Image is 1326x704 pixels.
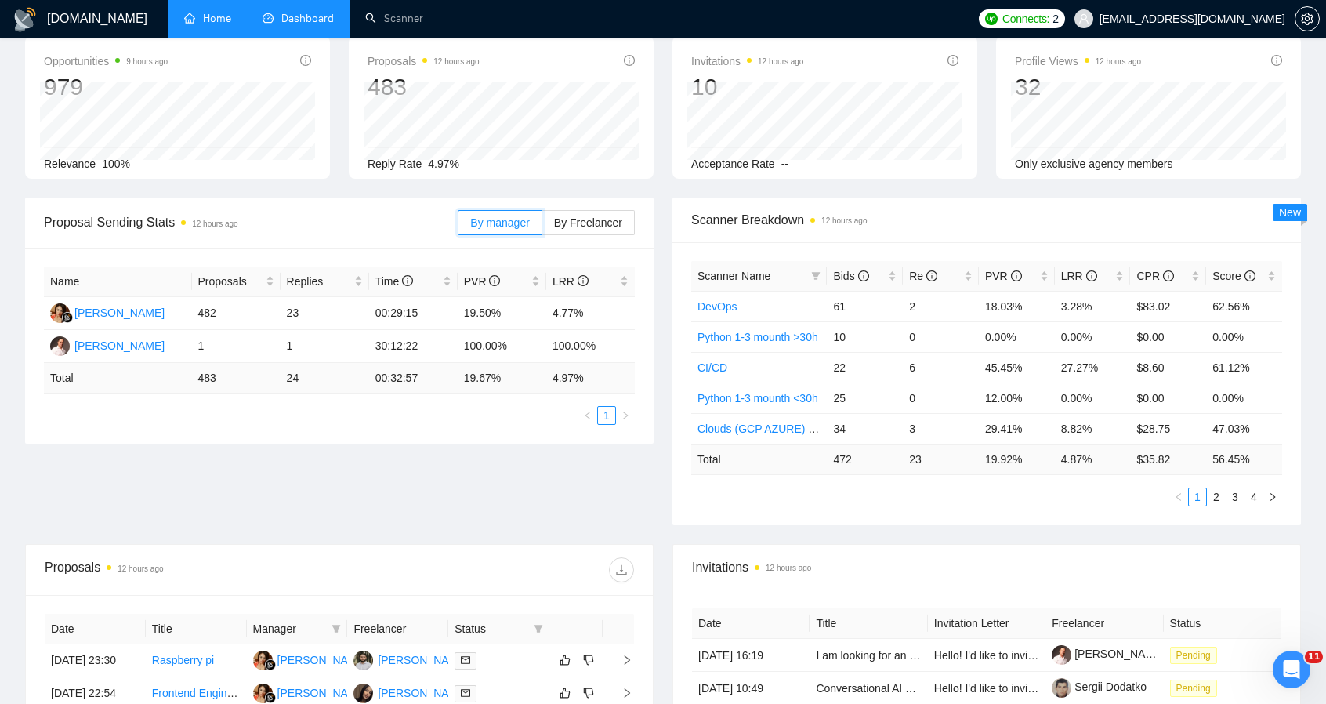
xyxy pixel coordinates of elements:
[1130,413,1206,444] td: $28.75
[62,312,73,323] img: gigradar-bm.png
[1055,413,1131,444] td: 8.82%
[470,216,529,229] span: By manager
[827,383,903,413] td: 25
[328,617,344,640] span: filter
[1130,383,1206,413] td: $0.00
[1170,681,1223,694] a: Pending
[1015,52,1141,71] span: Profile Views
[253,620,326,637] span: Manager
[979,383,1055,413] td: 12.00%
[598,407,615,424] a: 1
[816,682,1171,695] a: Conversational AI Developer (FastAPI + Elasticsearch + LLM Integration)
[44,267,192,297] th: Name
[1096,57,1141,66] time: 12 hours ago
[1052,10,1059,27] span: 2
[1015,72,1141,102] div: 32
[1208,488,1225,506] a: 2
[1263,488,1282,506] li: Next Page
[578,406,597,425] li: Previous Page
[489,275,500,286] span: info-circle
[300,55,311,66] span: info-circle
[979,291,1055,321] td: 18.03%
[578,406,597,425] button: left
[146,614,247,644] th: Title
[50,303,70,323] img: MV
[375,275,413,288] span: Time
[691,72,803,102] div: 10
[1263,488,1282,506] button: right
[554,216,622,229] span: By Freelancer
[1086,270,1097,281] span: info-circle
[102,158,130,170] span: 100%
[1305,651,1323,663] span: 11
[692,608,810,639] th: Date
[903,444,979,474] td: 23
[583,411,592,420] span: left
[1206,383,1282,413] td: 0.00%
[758,57,803,66] time: 12 hours ago
[583,687,594,699] span: dislike
[928,608,1045,639] th: Invitation Letter
[198,273,263,290] span: Proposals
[903,413,979,444] td: 3
[903,321,979,352] td: 0
[118,564,163,573] time: 12 hours ago
[152,654,214,666] a: Raspberry pi
[184,12,231,25] a: homeHome
[368,72,480,102] div: 483
[903,291,979,321] td: 2
[1226,488,1244,506] li: 3
[531,617,546,640] span: filter
[691,210,1282,230] span: Scanner Breakdown
[827,291,903,321] td: 61
[609,655,632,666] span: right
[810,608,927,639] th: Title
[1055,352,1131,383] td: 27.27%
[610,564,633,576] span: download
[1055,383,1131,413] td: 0.00%
[247,614,348,644] th: Manager
[1015,158,1173,170] span: Only exclusive agency members
[1163,270,1174,281] span: info-circle
[44,363,192,394] td: Total
[1052,645,1071,665] img: c1I4cW3tXLx3YbyfSnzDfrd8-gOUMXq84ADUd_-omsFvdP7x21P59oDbabbOPey8iE
[979,413,1055,444] td: 29.41%
[1130,291,1206,321] td: $83.02
[353,653,468,666] a: OM[PERSON_NAME]
[979,321,1055,352] td: 0.00%
[1226,488,1244,506] a: 3
[697,392,818,405] a: Python 1-3 mounth <30h
[1188,488,1207,506] li: 1
[1130,352,1206,383] td: $8.60
[947,55,958,66] span: info-circle
[50,339,165,351] a: DP[PERSON_NAME]
[1206,321,1282,352] td: 0.00%
[556,684,574,702] button: like
[1052,648,1165,660] a: [PERSON_NAME]
[277,684,368,702] div: [PERSON_NAME]
[552,275,589,288] span: LRR
[13,7,38,32] img: logo
[979,444,1055,474] td: 19.92 %
[909,270,937,282] span: Re
[1279,206,1301,219] span: New
[281,267,369,297] th: Replies
[44,212,458,232] span: Proposal Sending Stats
[1295,13,1319,25] span: setting
[192,363,281,394] td: 483
[821,216,867,225] time: 12 hours ago
[616,406,635,425] li: Next Page
[458,330,546,363] td: 100.00%
[697,423,849,435] a: Clouds (GCP AZURE) title only
[368,52,480,71] span: Proposals
[277,651,368,669] div: [PERSON_NAME]
[1245,488,1263,506] a: 4
[126,57,168,66] time: 9 hours ago
[464,275,501,288] span: PVR
[1212,270,1255,282] span: Score
[546,330,635,363] td: 100.00%
[903,352,979,383] td: 6
[192,297,281,330] td: 482
[402,275,413,286] span: info-circle
[1169,488,1188,506] li: Previous Page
